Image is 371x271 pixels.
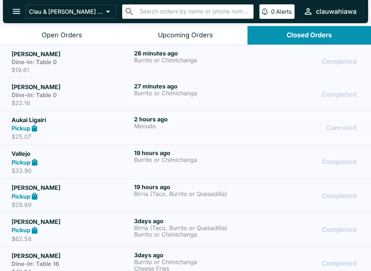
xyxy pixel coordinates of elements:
[158,31,213,39] div: Upcoming Orders
[300,4,359,19] button: clauwahiawa
[134,116,254,123] h6: 2 hours ago
[134,50,254,57] h6: 26 minutes ago
[134,251,163,259] span: 3 days ago
[7,2,26,21] button: open drawer
[134,259,254,265] p: Burrito or Chimichanga
[12,226,30,234] strong: Pickup
[12,159,30,166] strong: Pickup
[276,8,292,15] p: Alerts
[134,157,254,163] p: Burrito or Chimichanga
[12,125,30,132] strong: Pickup
[287,31,332,39] div: Closed Orders
[134,123,254,129] p: Menudo
[12,260,59,267] strong: Dine-In: Table 16
[12,58,57,66] strong: Dine-In: Table 0
[29,8,103,15] p: Clau & [PERSON_NAME] Cocina - Wahiawa
[12,149,131,158] h5: Vallejo
[12,116,131,124] h5: Aukai Ligairi
[134,57,254,63] p: Burrito or Chimichanga
[12,50,131,58] h5: [PERSON_NAME]
[137,7,250,17] input: Search orders by name or phone number
[134,183,254,191] h6: 19 hours ago
[12,99,131,107] p: $22.16
[12,83,131,91] h5: [PERSON_NAME]
[134,231,254,238] p: Burrito or Chimichanga
[12,183,131,192] h5: [PERSON_NAME]
[134,225,254,231] p: Birria (Taco, Burrito or Quesadilla)
[12,167,131,174] p: $33.90
[26,5,116,18] button: Clau & [PERSON_NAME] Cocina - Wahiawa
[12,66,131,74] p: $19.61
[134,191,254,197] p: Birria (Taco, Burrito or Quesadilla)
[12,235,131,242] p: $62.58
[12,193,30,200] strong: Pickup
[271,8,275,15] p: 0
[134,149,254,157] h6: 19 hours ago
[134,90,254,96] p: Burrito or Chimichanga
[316,7,357,16] div: clauwahiawa
[12,91,57,99] strong: Dine-In: Table 0
[12,133,131,140] p: $25.07
[42,31,82,39] div: Open Orders
[12,251,131,260] h5: [PERSON_NAME]
[134,83,254,90] h6: 27 minutes ago
[12,201,131,208] p: $29.69
[134,217,163,225] span: 3 days ago
[12,217,131,226] h5: [PERSON_NAME]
